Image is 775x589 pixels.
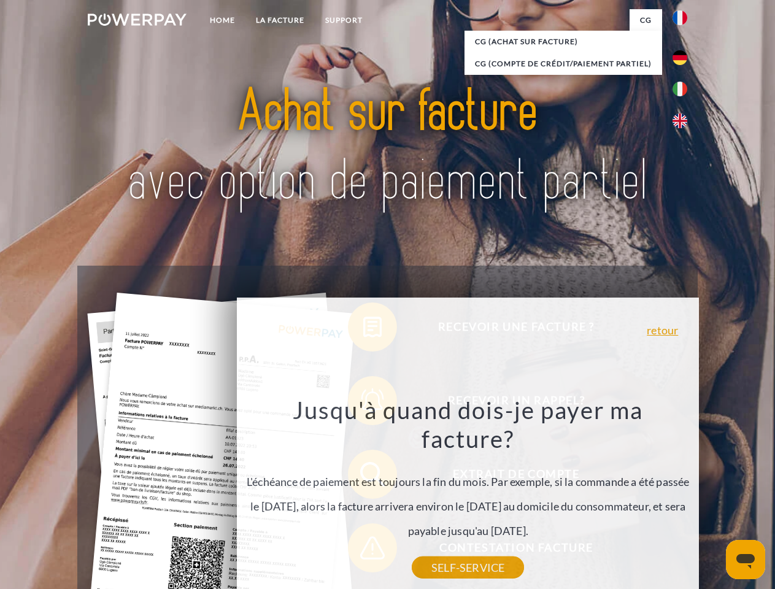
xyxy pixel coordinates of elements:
img: it [673,82,687,96]
iframe: Bouton de lancement de la fenêtre de messagerie [726,540,765,579]
a: CG [630,9,662,31]
img: fr [673,10,687,25]
img: en [673,114,687,128]
a: SELF-SERVICE [412,556,524,579]
div: L'échéance de paiement est toujours la fin du mois. Par exemple, si la commande a été passée le [... [244,395,692,568]
h3: Jusqu'à quand dois-je payer ma facture? [244,395,692,454]
img: de [673,50,687,65]
a: retour [647,325,678,336]
img: logo-powerpay-white.svg [88,13,187,26]
a: Home [199,9,245,31]
a: LA FACTURE [245,9,315,31]
a: CG (Compte de crédit/paiement partiel) [465,53,662,75]
img: title-powerpay_fr.svg [117,59,658,235]
a: CG (achat sur facture) [465,31,662,53]
a: Support [315,9,373,31]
